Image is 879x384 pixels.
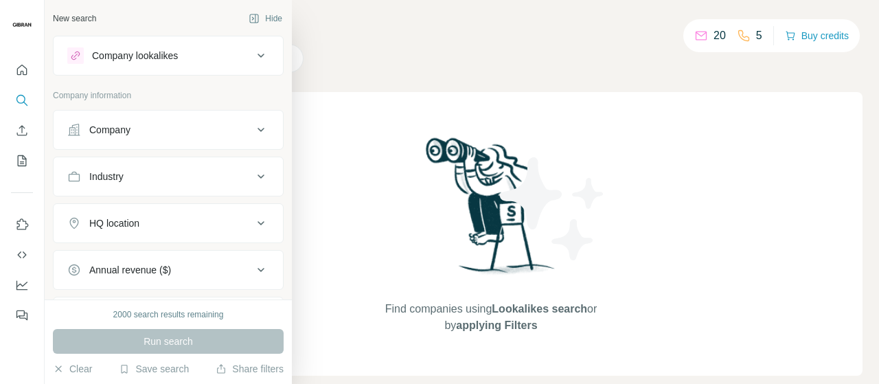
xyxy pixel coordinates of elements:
[491,147,615,271] img: Surfe Illustration - Stars
[113,308,224,321] div: 2000 search results remaining
[381,301,601,334] span: Find companies using or by
[785,26,849,45] button: Buy credits
[11,118,33,143] button: Enrich CSV
[11,88,33,113] button: Search
[756,27,762,44] p: 5
[92,49,178,63] div: Company lookalikes
[54,39,283,72] button: Company lookalikes
[53,12,96,25] div: New search
[11,273,33,297] button: Dashboard
[714,27,726,44] p: 20
[11,242,33,267] button: Use Surfe API
[216,362,284,376] button: Share filters
[89,123,130,137] div: Company
[11,148,33,173] button: My lists
[11,303,33,328] button: Feedback
[89,170,124,183] div: Industry
[11,212,33,237] button: Use Surfe on LinkedIn
[420,134,562,287] img: Surfe Illustration - Woman searching with binoculars
[119,362,189,376] button: Save search
[54,160,283,193] button: Industry
[54,207,283,240] button: HQ location
[54,113,283,146] button: Company
[54,253,283,286] button: Annual revenue ($)
[53,362,92,376] button: Clear
[11,14,33,36] img: Avatar
[89,263,171,277] div: Annual revenue ($)
[456,319,537,331] span: applying Filters
[53,89,284,102] p: Company information
[492,303,587,315] span: Lookalikes search
[239,8,292,29] button: Hide
[89,216,139,230] div: HQ location
[119,16,863,36] h4: Search
[11,58,33,82] button: Quick start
